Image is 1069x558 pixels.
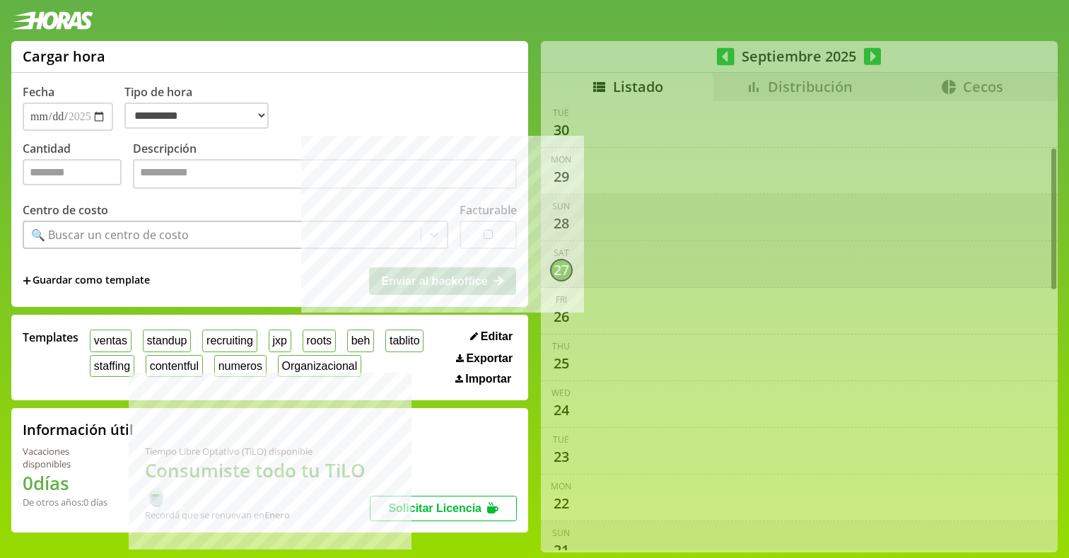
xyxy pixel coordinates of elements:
span: + [23,273,31,289]
label: Cantidad [23,141,133,192]
h2: Información útil [23,420,134,439]
span: Editar [481,330,513,343]
button: beh [347,330,374,351]
label: Descripción [133,141,517,192]
button: contentful [146,355,203,377]
span: Importar [465,373,511,385]
h1: 0 días [23,470,111,496]
span: Templates [23,330,78,345]
img: logotipo [11,11,93,30]
span: Exportar [466,352,513,365]
label: Centro de costo [23,202,108,218]
label: Fecha [23,84,54,100]
button: jxp [269,330,291,351]
button: standup [143,330,192,351]
div: Recordá que se renuevan en [145,508,370,521]
div: Vacaciones disponibles [23,445,111,470]
span: +Guardar como template [23,273,150,289]
button: staffing [90,355,134,377]
button: Editar [466,330,517,344]
button: Organizacional [278,355,361,377]
span: Solicitar Licencia [388,502,481,514]
select: Tipo de hora [124,103,269,129]
h1: Cargar hora [23,47,105,66]
textarea: Descripción [133,159,517,189]
label: Tipo de hora [124,84,280,131]
button: Exportar [452,351,517,366]
h1: Consumiste todo tu TiLO 🍵 [145,458,370,508]
button: numeros [214,355,267,377]
button: recruiting [202,330,257,351]
input: Cantidad [23,159,122,185]
div: Tiempo Libre Optativo (TiLO) disponible [145,445,370,458]
button: roots [303,330,336,351]
b: Enero [264,508,290,521]
button: tablito [385,330,423,351]
div: 🔍 Buscar un centro de costo [31,227,189,243]
button: Solicitar Licencia [370,496,517,521]
label: Facturable [460,202,517,218]
button: ventas [90,330,132,351]
div: De otros años: 0 días [23,496,111,508]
